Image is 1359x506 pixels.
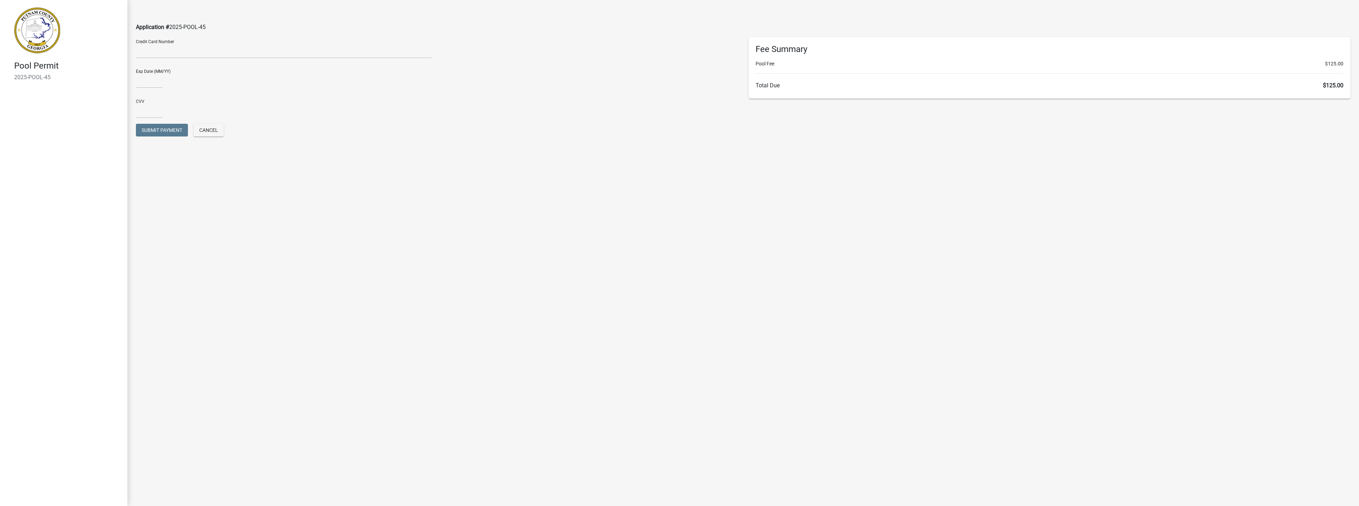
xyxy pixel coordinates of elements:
span: Submit Payment [142,127,182,133]
li: Pool Fee [756,60,1343,68]
h6: 2025-POOL-45 [14,74,122,81]
span: $125.00 [1323,82,1343,89]
label: Credit Card Number [136,40,174,44]
span: Application # [136,24,169,30]
span: Cancel [199,127,218,133]
button: Cancel [194,124,224,136]
span: $125.00 [1325,60,1343,68]
span: 2025-POOL-45 [169,24,206,30]
img: Putnam County, Georgia [14,7,60,53]
h6: Fee Summary [756,44,1343,54]
h4: Pool Permit [14,61,122,71]
h6: Total Due [756,82,1343,89]
button: Submit Payment [136,124,188,136]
